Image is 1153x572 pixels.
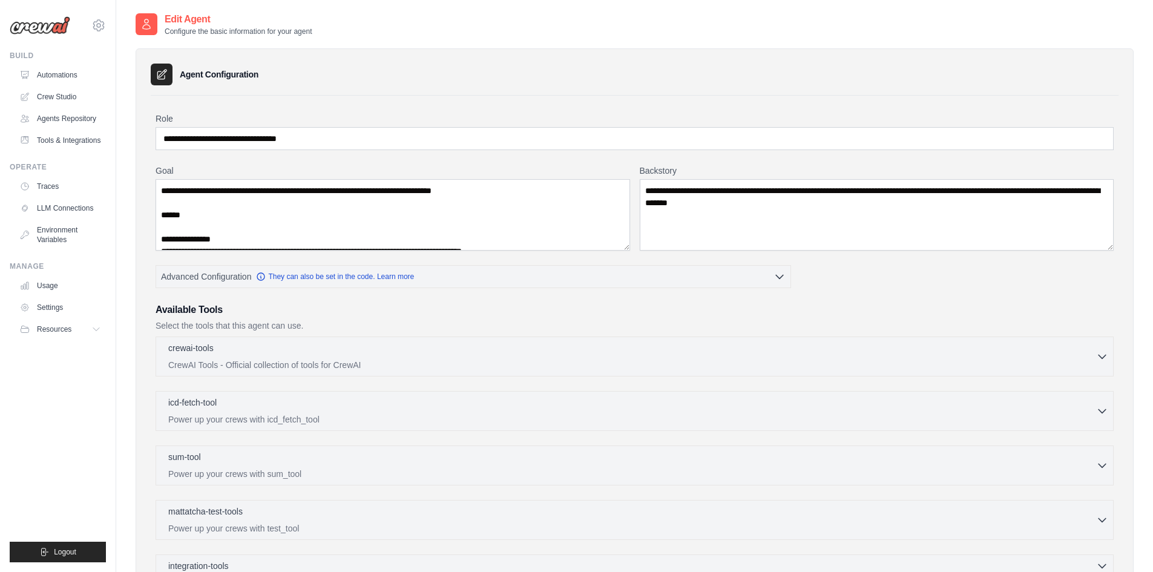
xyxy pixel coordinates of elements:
p: Configure the basic information for your agent [165,27,312,36]
p: Power up your crews with test_tool [168,522,1096,534]
button: integration-tools [161,560,1108,572]
p: sum-tool [168,451,201,463]
a: Environment Variables [15,220,106,249]
label: Backstory [640,165,1114,177]
span: Logout [54,547,76,557]
a: Automations [15,65,106,85]
a: Tools & Integrations [15,131,106,150]
p: crewai-tools [168,342,214,354]
span: integration-tools [168,560,229,572]
button: Advanced Configuration They can also be set in the code. Learn more [156,266,790,288]
label: Role [156,113,1114,125]
label: Goal [156,165,630,177]
button: crewai-tools CrewAI Tools - Official collection of tools for CrewAI [161,342,1108,371]
div: Build [10,51,106,61]
a: Traces [15,177,106,196]
div: Manage [10,261,106,271]
button: icd-fetch-tool Power up your crews with icd_fetch_tool [161,396,1108,426]
span: Resources [37,324,71,334]
p: Power up your crews with icd_fetch_tool [168,413,1096,426]
span: Advanced Configuration [161,271,251,283]
div: Operate [10,162,106,172]
p: Power up your crews with sum_tool [168,468,1096,480]
button: Logout [10,542,106,562]
p: Select the tools that this agent can use. [156,320,1114,332]
a: They can also be set in the code. Learn more [256,272,414,281]
button: Resources [15,320,106,339]
a: LLM Connections [15,199,106,218]
a: Settings [15,298,106,317]
img: Logo [10,16,70,35]
p: CrewAI Tools - Official collection of tools for CrewAI [168,359,1096,371]
p: icd-fetch-tool [168,396,217,409]
a: Usage [15,276,106,295]
a: Agents Repository [15,109,106,128]
h2: Edit Agent [165,12,312,27]
h3: Available Tools [156,303,1114,317]
a: Crew Studio [15,87,106,107]
h3: Agent Configuration [180,68,258,81]
button: sum-tool Power up your crews with sum_tool [161,451,1108,480]
button: mattatcha-test-tools Power up your crews with test_tool [161,505,1108,534]
p: mattatcha-test-tools [168,505,243,518]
